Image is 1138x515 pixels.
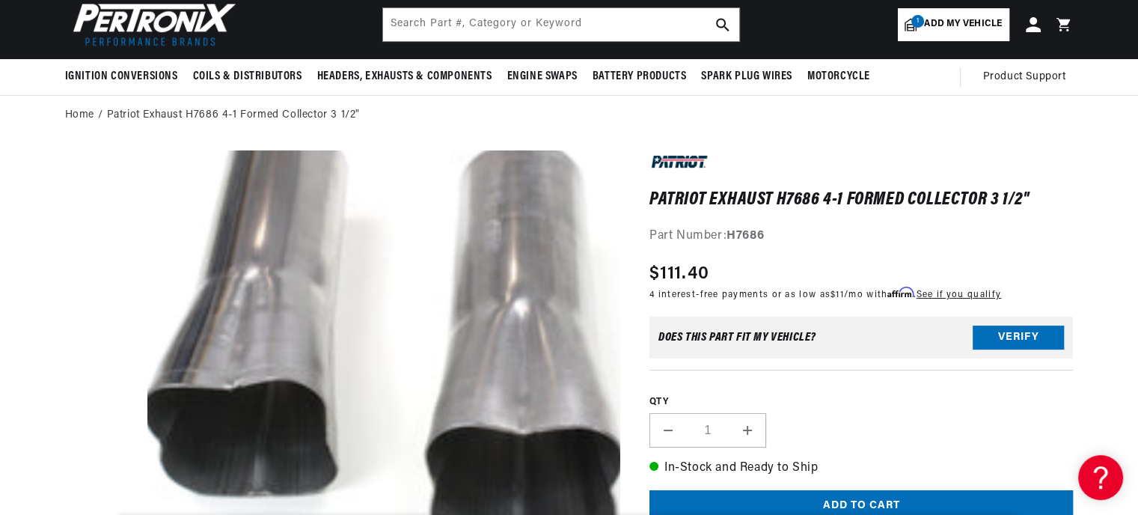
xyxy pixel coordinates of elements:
span: Ignition Conversions [65,69,178,85]
span: Spark Plug Wires [701,69,792,85]
label: QTY [649,396,1074,409]
summary: Headers, Exhausts & Components [310,59,500,94]
span: Engine Swaps [507,69,578,85]
button: Verify [973,326,1064,350]
a: Patriot Exhaust H7686 4-1 Formed Collector 3 1/2" [107,107,360,124]
input: Search Part #, Category or Keyword [383,8,739,41]
span: Headers, Exhausts & Components [317,69,492,85]
summary: Battery Products [585,59,694,94]
h1: Patriot Exhaust H7686 4-1 Formed Collector 3 1/2" [649,192,1074,207]
span: Product Support [983,69,1066,85]
summary: Motorcycle [800,59,878,94]
summary: Engine Swaps [500,59,585,94]
span: Add my vehicle [924,17,1002,31]
div: Part Number: [649,227,1074,246]
summary: Ignition Conversions [65,59,186,94]
a: 1Add my vehicle [898,8,1009,41]
a: Home [65,107,94,124]
span: Battery Products [593,69,687,85]
summary: Spark Plug Wires [694,59,800,94]
strong: H7686 [726,230,764,242]
span: 1 [911,15,924,28]
span: Coils & Distributors [193,69,302,85]
summary: Coils & Distributors [186,59,310,94]
p: 4 interest-free payments or as low as /mo with . [649,287,1001,302]
p: In-Stock and Ready to Ship [649,459,1074,478]
span: Motorcycle [807,69,870,85]
span: $111.40 [649,260,709,287]
nav: breadcrumbs [65,107,1074,124]
span: Affirm [887,287,914,298]
div: Does This part fit My vehicle? [658,332,816,344]
summary: Product Support [983,59,1074,95]
span: $11 [830,290,844,299]
a: See if you qualify - Learn more about Affirm Financing (opens in modal) [917,290,1001,299]
button: search button [706,8,739,41]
